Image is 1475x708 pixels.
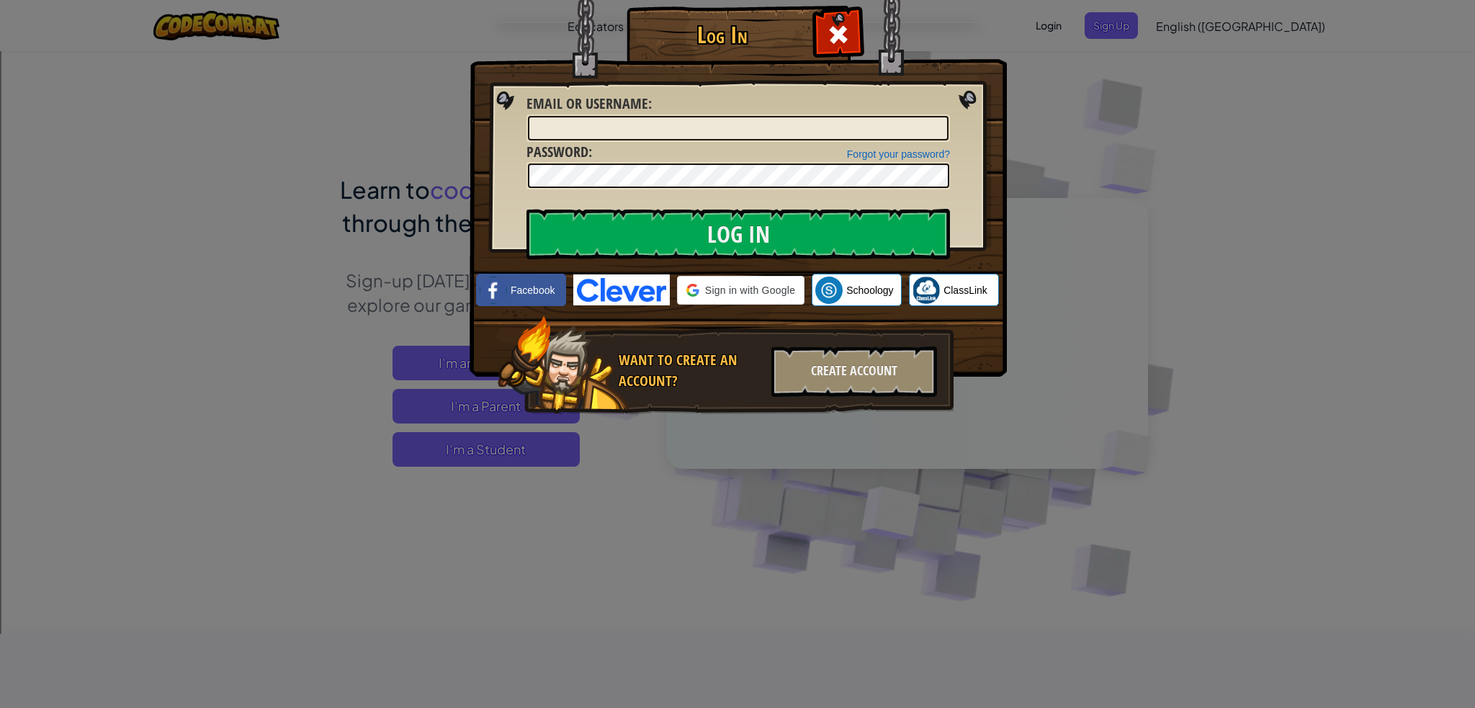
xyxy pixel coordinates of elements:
[677,276,804,305] div: Sign in with Google
[619,350,763,391] div: Want to create an account?
[6,19,1469,32] div: Sort New > Old
[573,274,670,305] img: clever-logo-blue.png
[943,283,987,297] span: ClassLink
[6,71,1469,84] div: Sign out
[6,84,1469,97] div: Rename
[6,45,1469,58] div: Delete
[6,32,1469,45] div: Move To ...
[815,277,843,304] img: schoology.png
[6,58,1469,71] div: Options
[526,94,648,113] span: Email or Username
[630,22,814,48] h1: Log In
[913,277,940,304] img: classlink-logo-small.png
[511,283,555,297] span: Facebook
[771,346,937,397] div: Create Account
[6,6,1469,19] div: Sort A > Z
[526,142,592,163] label: :
[526,142,588,161] span: Password
[480,277,507,304] img: facebook_small.png
[526,94,652,115] label: :
[846,283,893,297] span: Schoology
[705,283,795,297] span: Sign in with Google
[847,148,950,160] a: Forgot your password?
[526,209,950,259] input: Log In
[6,97,1469,109] div: Move To ...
